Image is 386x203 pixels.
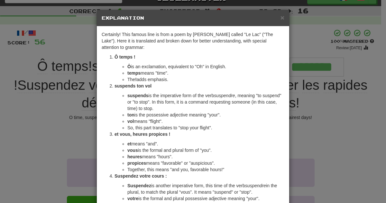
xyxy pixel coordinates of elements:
li: means "hours". [127,153,284,160]
strong: Suspendez [127,183,151,188]
li: is the imperative form of the verb , meaning "to suspend" or "to stop". In this form, it is a com... [127,92,284,112]
li: is another imperative form, this time of the verb in the plural, to match the plural “vous”. It m... [127,182,284,195]
strong: et vous, heures propices ! [115,132,170,137]
p: Certainly! This famous line is from a poem by [PERSON_NAME] called "Le Lac" ("The Lake"). Here it... [102,31,284,51]
h5: Explanation [102,15,284,21]
strong: suspends [127,93,148,98]
li: The adds emphasis. [127,76,284,83]
strong: temps [127,70,141,76]
li: is an exclamation, equivalent to "Oh" in English. [127,63,284,70]
span: × [280,14,284,21]
strong: et [127,141,131,146]
li: means "and". [127,141,284,147]
li: Together, this means "and you, favorable hours!" [127,166,284,173]
li: is the formal and plural form of "you". [127,147,284,153]
li: means "favorable" or "auspicious". [127,160,284,166]
li: is the possessive adjective meaning "your". [127,112,284,118]
strong: Suspendez votre cours : [115,173,167,179]
strong: ton [127,112,134,117]
em: suspendre [214,93,235,98]
strong: Ô [127,64,131,69]
li: is the formal and plural possessive adjective meaning "your". [127,195,284,202]
li: means "flight". [127,118,284,125]
li: means "time". [127,70,284,76]
strong: Ô temps ! [115,54,135,60]
strong: votre [127,196,138,201]
em: suspendre [245,183,266,188]
button: Close [280,14,284,21]
strong: vous [127,148,138,153]
strong: vol [127,119,134,124]
strong: suspends ton vol [115,83,152,88]
strong: heures [127,154,142,159]
li: So, this part translates to "stop your flight". [127,125,284,131]
strong: propices [127,161,146,166]
strong: ! [135,77,137,82]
